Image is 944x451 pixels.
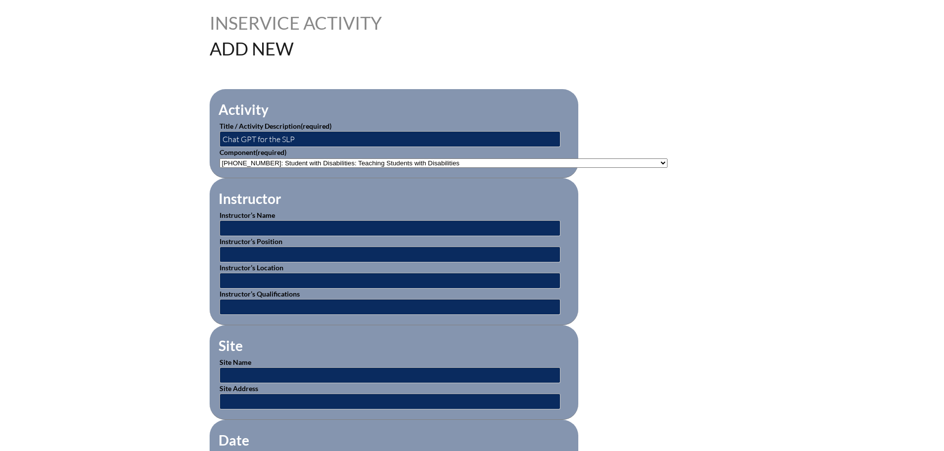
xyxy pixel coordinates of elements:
label: Site Address [220,384,258,393]
label: Instructor’s Location [220,263,283,272]
label: Instructor’s Qualifications [220,290,300,298]
h1: Add New [210,40,535,57]
legend: Site [218,337,244,354]
label: Site Name [220,358,251,366]
span: (required) [256,148,286,156]
label: Instructor’s Position [220,237,282,246]
select: activity_component[data][] [220,158,667,168]
legend: Activity [218,101,270,118]
legend: Instructor [218,190,282,207]
label: Component [220,148,286,156]
span: (required) [301,122,332,130]
legend: Date [218,432,250,449]
label: Title / Activity Description [220,122,332,130]
label: Instructor’s Name [220,211,275,219]
h1: Inservice Activity [210,14,409,32]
